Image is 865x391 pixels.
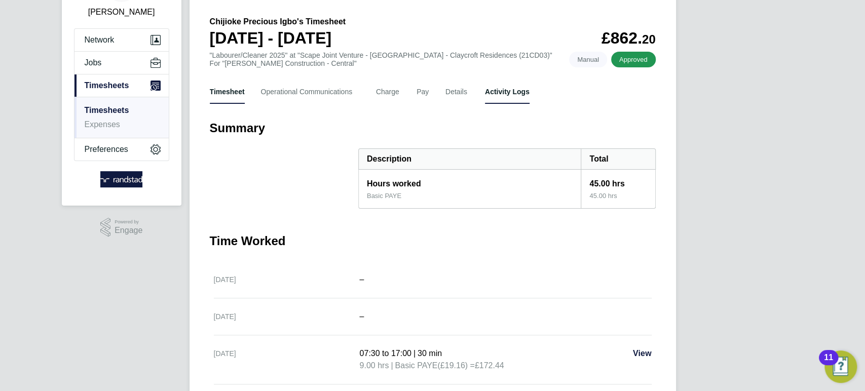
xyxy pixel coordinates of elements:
span: This timesheet was manually created. [569,52,607,67]
button: Network [74,29,169,51]
span: – [359,312,364,321]
span: This timesheet has been approved. [611,52,656,67]
a: Go to home page [74,171,169,187]
h3: Time Worked [210,233,656,249]
div: 45.00 hrs [581,170,655,192]
div: Hours worked [359,170,581,192]
span: Basic PAYE [395,360,437,372]
h3: Summary [210,120,656,136]
button: Operational Communications [261,80,360,104]
button: Timesheet [210,80,245,104]
button: Pay [417,80,429,104]
div: [DATE] [214,310,360,323]
span: View [633,349,652,358]
button: Preferences [74,138,169,161]
a: View [633,347,652,360]
a: Timesheets [85,106,129,114]
div: Description [359,149,581,169]
button: Jobs [74,52,169,74]
span: (£19.16) = [437,361,474,370]
span: | [391,361,393,370]
a: Powered byEngage [100,218,143,237]
span: Timesheets [85,81,129,90]
app-decimal: £862. [601,29,656,47]
div: Timesheets [74,97,169,138]
span: £172.44 [475,361,504,370]
div: Total [581,149,655,169]
img: randstad-logo-retina.png [100,171,142,187]
span: Network [85,35,115,45]
span: 07:30 to 17:00 [359,349,411,358]
div: For "[PERSON_NAME] Construction - Central" [210,59,552,67]
span: Engage [115,226,142,235]
button: Activity Logs [485,80,530,104]
span: Jobs [85,58,102,67]
button: Open Resource Center, 11 new notifications [824,350,857,383]
div: [DATE] [214,273,360,286]
a: Expenses [85,120,120,129]
h2: Chijioke Precious Igbo's Timesheet [210,16,346,28]
div: 11 [824,358,833,371]
span: – [359,275,364,284]
span: 30 min [418,349,442,358]
div: Summary [358,148,656,209]
span: | [413,349,416,358]
button: Timesheets [74,74,169,97]
div: Basic PAYE [367,192,401,200]
button: Charge [376,80,400,104]
span: 9.00 hrs [359,361,389,370]
div: "Labourer/Cleaner 2025" at "Scape Joint Venture - [GEOGRAPHIC_DATA] - Claycroft Residences (21CD03)" [210,51,552,67]
span: Powered by [115,218,142,226]
button: Details [445,80,469,104]
span: Sallie Cutts [74,6,169,18]
div: [DATE] [214,347,360,372]
h1: [DATE] - [DATE] [210,28,346,48]
span: 20 [642,32,656,46]
span: Preferences [85,145,128,154]
div: 45.00 hrs [581,192,655,208]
